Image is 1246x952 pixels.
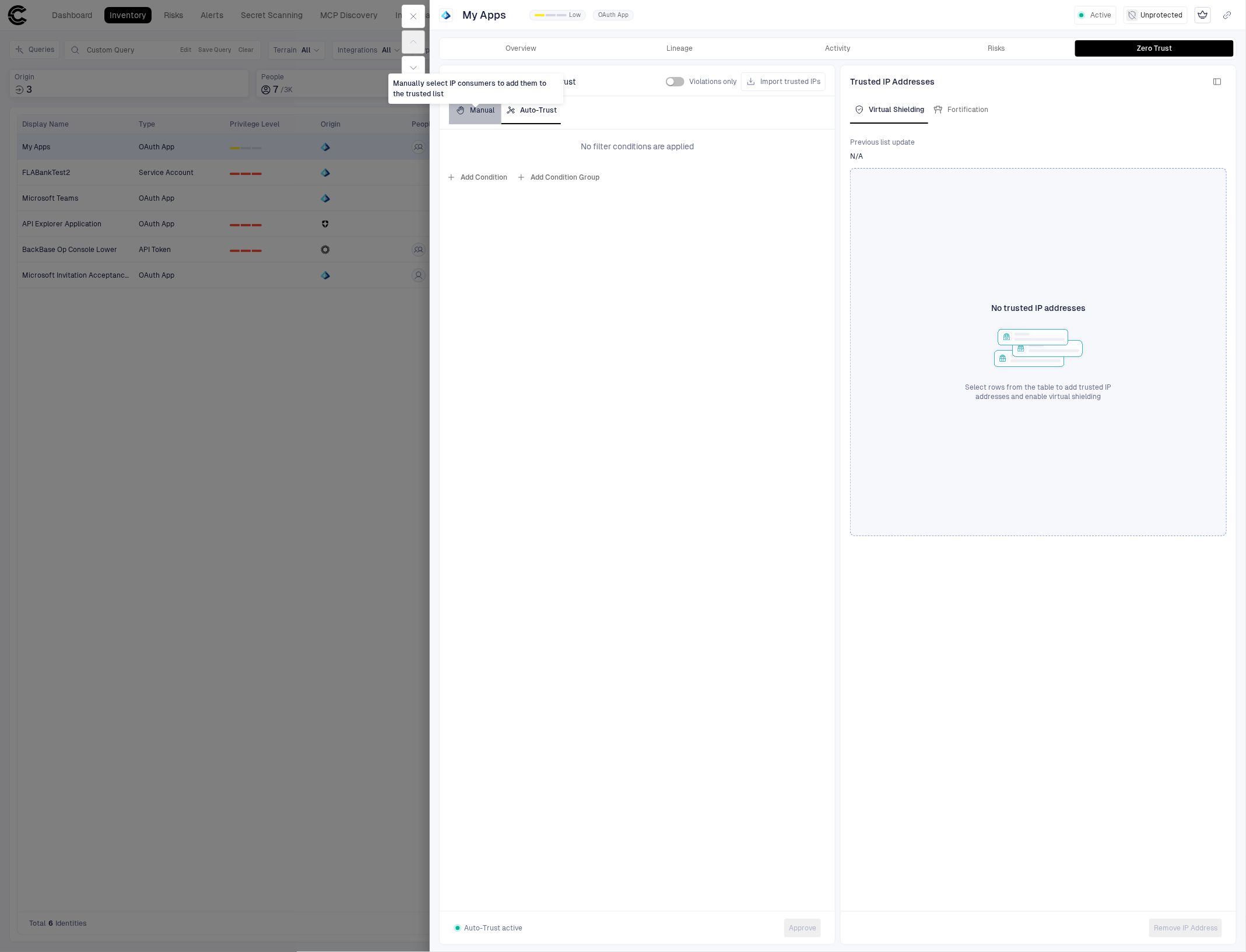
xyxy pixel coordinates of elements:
[988,44,1005,53] div: Risks
[444,168,510,187] button: Add Condition
[990,325,1087,371] img: dropzone
[535,14,545,16] div: 0
[1195,7,1211,23] div: Mark as Crown Jewel
[456,106,494,115] div: Manually select IP consumers to add them to the trusted list
[855,105,924,114] div: Manage the identity's trusted IP addresses
[741,72,826,91] div: Import trusted IP addresses from a CSV or text file
[933,105,988,114] div: Fortification
[850,138,915,147] span: Previous list update
[462,8,506,22] span: My Apps
[598,11,629,19] span: OAuth App
[557,14,567,16] div: 2
[441,10,451,20] div: Entra ID
[759,40,917,57] button: Activity
[933,105,988,114] div: Apply fortification to restrict access to the trusted IP addresses
[456,106,494,115] div: Manual
[689,77,736,86] span: Violations only
[1090,10,1111,20] span: Active
[506,106,557,115] div: Auto-Trust
[741,72,826,91] button: Import trusted IPs
[460,6,522,24] button: My Apps
[850,152,863,161] span: N/A
[388,73,563,104] div: Manually select IP consumers to add them to the trusted list
[784,919,821,937] div: Configure Auto-Trust rules to automatically add IP consumers to the trusted list
[464,923,522,933] span: Auto-Trust active
[546,14,556,16] div: 1
[760,77,820,86] label: Import trusted IPs
[581,141,694,152] span: No filter conditions are applied
[569,11,581,19] span: Low
[855,105,924,114] div: Virtual Shielding
[1140,10,1182,20] span: Unprotected
[850,76,935,87] span: Trusted IP Addresses
[514,168,602,187] button: Add Condition Group
[506,106,557,115] div: Configure Auto-Trust CQ rules to automatically add IP consumers to the trusted list
[960,383,1117,401] span: Select rows from the table to add trusted IP addresses and enable virtual shielding
[442,40,601,57] button: Overview
[1137,44,1172,53] div: Zero Trust
[1149,919,1222,937] div: Remove the selected IP addresses from trusted IP addresses
[991,303,1086,313] span: No trusted IP addresses
[601,40,759,57] button: Lineage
